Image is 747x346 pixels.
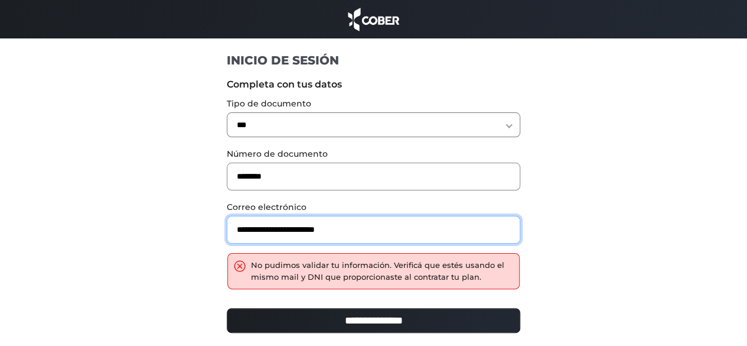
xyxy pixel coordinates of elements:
img: cober_marca.png [345,6,403,33]
h1: INICIO DE SESIÓN [227,53,520,68]
label: Tipo de documento [227,98,520,110]
label: Completa con tus datos [227,77,520,92]
label: Número de documento [227,148,520,160]
div: No pudimos validar tu información. Verificá que estés usando el mismo mail y DNI que proporcionas... [251,260,513,283]
label: Correo electrónico [227,201,520,214]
